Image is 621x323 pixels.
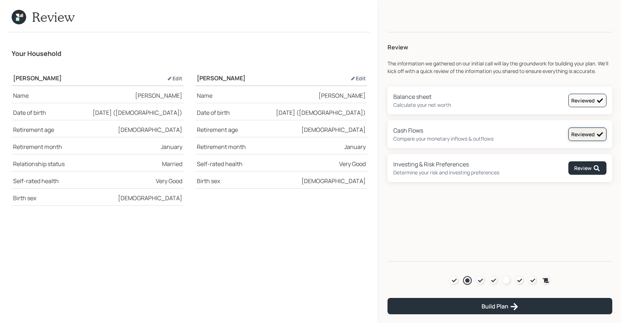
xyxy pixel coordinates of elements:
[197,142,256,151] div: Retirement month
[259,91,366,100] div: [PERSON_NAME]
[259,160,366,168] div: Very Good
[393,126,494,135] div: Cash Flows
[387,60,612,75] div: The information we gathered on our initial call will lay the groundwork for building your plan. W...
[568,128,606,141] button: Reviewed
[393,169,499,176] div: Determine your risk and investing preferences
[393,135,494,142] div: Compare your monetary inflows & outflows
[259,125,366,134] div: [DEMOGRAPHIC_DATA]
[77,91,182,100] div: [PERSON_NAME]
[351,75,366,82] div: Edit
[197,160,256,168] div: Self-rated health
[77,177,182,185] div: Very Good
[574,165,600,172] div: Review
[12,50,61,58] h4: Your Household
[393,160,499,169] div: Investing & Risk Preferences
[13,91,74,100] div: Name
[197,125,256,134] div: Retirement age
[77,160,182,168] div: Married
[259,177,366,185] div: [DEMOGRAPHIC_DATA]
[568,94,606,107] button: Reviewed
[13,160,74,168] div: Relationship status
[482,302,519,311] div: Build Plan
[13,194,74,202] div: Birth sex
[77,108,182,117] div: [DATE] ([DEMOGRAPHIC_DATA])
[259,108,366,117] div: [DATE] ([DEMOGRAPHIC_DATA])
[393,101,451,109] div: Calculate your net worth
[13,177,74,185] div: Self-rated health
[571,131,604,138] div: Reviewed
[571,97,604,104] div: Reviewed
[197,108,256,117] div: Date of birth
[387,298,612,314] button: Build Plan
[393,92,451,101] div: Balance sheet
[13,142,74,151] div: Retirement month
[13,108,74,117] div: Date of birth
[197,91,256,100] div: Name
[568,161,606,175] button: Review
[13,125,74,134] div: Retirement age
[167,75,182,82] div: Edit
[197,177,256,185] div: Birth sex
[77,194,182,202] div: [DEMOGRAPHIC_DATA]
[13,75,74,82] h5: [PERSON_NAME]
[259,142,366,151] div: January
[197,75,256,82] h5: [PERSON_NAME]
[32,9,74,25] h1: Review
[387,44,612,51] h5: Review
[77,125,182,134] div: [DEMOGRAPHIC_DATA]
[77,142,182,151] div: January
